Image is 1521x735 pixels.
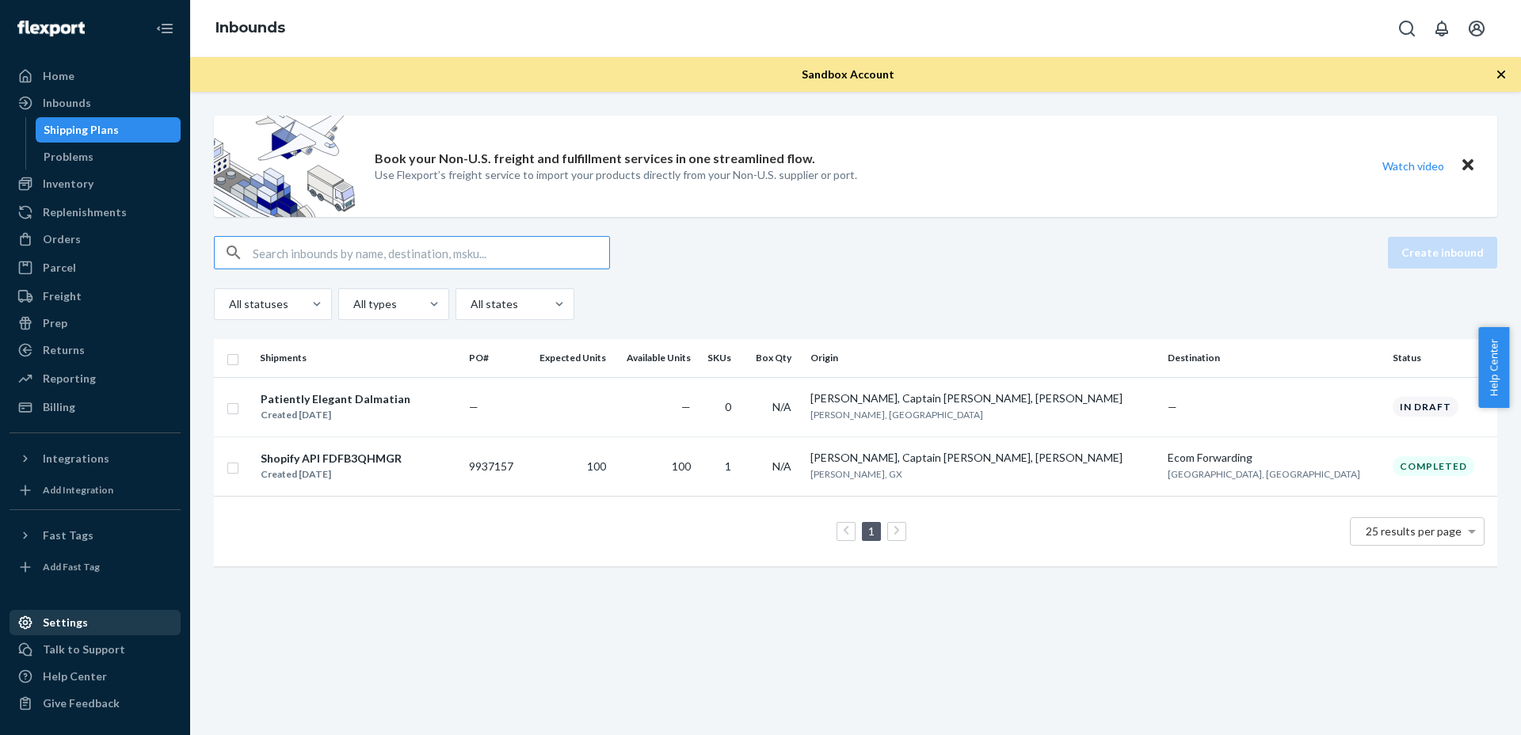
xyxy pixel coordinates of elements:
[744,339,804,377] th: Box Qty
[10,227,181,252] a: Orders
[43,315,67,331] div: Prep
[261,451,402,467] div: Shopify API FDFB3QHMGR
[43,68,74,84] div: Home
[612,339,697,377] th: Available Units
[1168,400,1177,413] span: —
[1461,13,1492,44] button: Open account menu
[804,339,1161,377] th: Origin
[810,409,983,421] span: [PERSON_NAME], [GEOGRAPHIC_DATA]
[1168,450,1381,466] div: Ecom Forwarding
[261,391,410,407] div: Patiently Elegant Dalmatian
[10,637,181,662] a: Talk to Support
[10,171,181,196] a: Inventory
[43,668,107,684] div: Help Center
[1386,339,1497,377] th: Status
[10,90,181,116] a: Inbounds
[810,390,1155,406] div: [PERSON_NAME], Captain [PERSON_NAME], [PERSON_NAME]
[43,615,88,630] div: Settings
[10,310,181,336] a: Prep
[772,400,791,413] span: N/A
[587,459,606,473] span: 100
[1388,237,1497,268] button: Create inbound
[215,19,285,36] a: Inbounds
[1168,468,1360,480] span: [GEOGRAPHIC_DATA], [GEOGRAPHIC_DATA]
[253,339,463,377] th: Shipments
[725,459,731,473] span: 1
[43,260,76,276] div: Parcel
[375,150,815,168] p: Book your Non-U.S. freight and fulfillment services in one streamlined flow.
[10,200,181,225] a: Replenishments
[469,400,478,413] span: —
[43,483,113,497] div: Add Integration
[10,691,181,716] button: Give Feedback
[43,95,91,111] div: Inbounds
[10,63,181,89] a: Home
[10,255,181,280] a: Parcel
[261,407,410,423] div: Created [DATE]
[1161,339,1387,377] th: Destination
[697,339,744,377] th: SKUs
[10,664,181,689] a: Help Center
[43,231,81,247] div: Orders
[469,296,471,312] input: All states
[36,144,181,169] a: Problems
[681,400,691,413] span: —
[253,237,609,268] input: Search inbounds by name, destination, msku...
[10,284,181,309] a: Freight
[43,371,96,387] div: Reporting
[802,67,894,81] span: Sandbox Account
[1393,397,1458,417] div: In draft
[10,523,181,548] button: Fast Tags
[1458,154,1478,177] button: Close
[10,446,181,471] button: Integrations
[352,296,353,312] input: All types
[43,399,75,415] div: Billing
[43,695,120,711] div: Give Feedback
[44,149,93,165] div: Problems
[43,560,100,573] div: Add Fast Tag
[772,459,791,473] span: N/A
[203,6,298,51] ol: breadcrumbs
[36,117,181,143] a: Shipping Plans
[43,527,93,543] div: Fast Tags
[43,642,125,657] div: Talk to Support
[43,204,127,220] div: Replenishments
[44,122,119,138] div: Shipping Plans
[10,337,181,363] a: Returns
[43,176,93,192] div: Inventory
[810,450,1155,466] div: [PERSON_NAME], Captain [PERSON_NAME], [PERSON_NAME]
[10,394,181,420] a: Billing
[672,459,691,473] span: 100
[725,400,731,413] span: 0
[10,554,181,580] a: Add Fast Tag
[463,436,525,496] td: 9937157
[227,296,229,312] input: All statuses
[261,467,402,482] div: Created [DATE]
[463,339,525,377] th: PO#
[10,610,181,635] a: Settings
[10,478,181,503] a: Add Integration
[1372,154,1454,177] button: Watch video
[1426,13,1458,44] button: Open notifications
[43,288,82,304] div: Freight
[1366,524,1462,538] span: 25 results per page
[375,167,857,183] p: Use Flexport’s freight service to import your products directly from your Non-U.S. supplier or port.
[10,366,181,391] a: Reporting
[1478,327,1509,408] button: Help Center
[43,342,85,358] div: Returns
[1391,13,1423,44] button: Open Search Box
[525,339,612,377] th: Expected Units
[1393,456,1474,476] div: Completed
[865,524,878,538] a: Page 1 is your current page
[149,13,181,44] button: Close Navigation
[17,21,85,36] img: Flexport logo
[43,451,109,467] div: Integrations
[810,468,902,480] span: [PERSON_NAME], GX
